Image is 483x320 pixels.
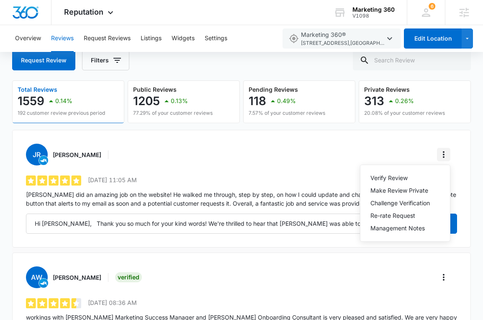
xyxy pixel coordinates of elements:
[26,266,48,288] span: AW
[429,3,435,10] span: 6
[301,30,385,47] span: Marketing 360®
[26,190,457,208] p: [PERSON_NAME] did an amazing job on the website! He walked me through, step by step, on how I cou...
[370,188,430,194] div: Make Review Private
[26,144,48,165] span: JR
[370,175,430,181] div: Verify Review
[370,225,430,231] div: Management Notes
[370,213,430,219] div: Re-rate Request
[64,8,103,16] span: Reputation
[53,273,101,282] h3: [PERSON_NAME]
[82,50,129,70] button: Filters
[39,279,48,288] img: product-trl.v2.svg
[172,25,195,52] button: Widgets
[205,25,227,52] button: Settings
[18,109,105,117] p: 192 customer review previous period
[360,172,450,184] button: Verify Review
[133,87,213,93] p: Public Reviews
[115,272,142,282] div: Verified
[360,209,450,222] button: Re-rate Request
[51,25,74,52] button: Reviews
[395,98,414,104] p: 0.26%
[364,87,445,93] p: Private Reviews
[364,94,384,108] p: 313
[352,6,395,13] div: account name
[283,28,401,49] button: Marketing 360®[STREET_ADDRESS],[GEOGRAPHIC_DATA][PERSON_NAME],CO
[353,50,471,70] input: Search Review
[249,87,325,93] p: Pending Reviews
[18,94,44,108] p: 1559
[141,25,162,52] button: Listings
[370,200,430,206] div: Challenge Verification
[39,156,48,165] img: product-trl.v2.svg
[360,197,450,209] button: Challenge Verification
[364,109,445,117] p: 20.08% of your customer reviews
[55,98,72,104] p: 0.14%
[277,98,296,104] p: 0.49%
[18,87,105,93] p: Total Reviews
[437,271,450,284] button: More
[437,148,450,161] button: More
[88,175,137,184] p: [DATE] 11:05 AM
[249,94,266,108] p: 118
[53,150,101,159] h3: [PERSON_NAME]
[133,109,213,117] p: 77.29% of your customer reviews
[26,214,419,234] input: Reply to this review...
[12,50,75,70] button: Request Review
[88,298,137,307] p: [DATE] 08:36 AM
[352,13,395,19] div: account id
[15,25,41,52] button: Overview
[429,3,435,10] div: notifications count
[301,39,385,47] span: [STREET_ADDRESS] , [GEOGRAPHIC_DATA][PERSON_NAME] , CO
[171,98,188,104] p: 0.13%
[404,28,462,49] button: Edit Location
[84,25,131,52] button: Request Reviews
[133,94,160,108] p: 1205
[360,184,450,197] button: Make Review Private
[249,109,325,117] p: 7.57% of your customer reviews
[360,222,450,235] button: Management Notes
